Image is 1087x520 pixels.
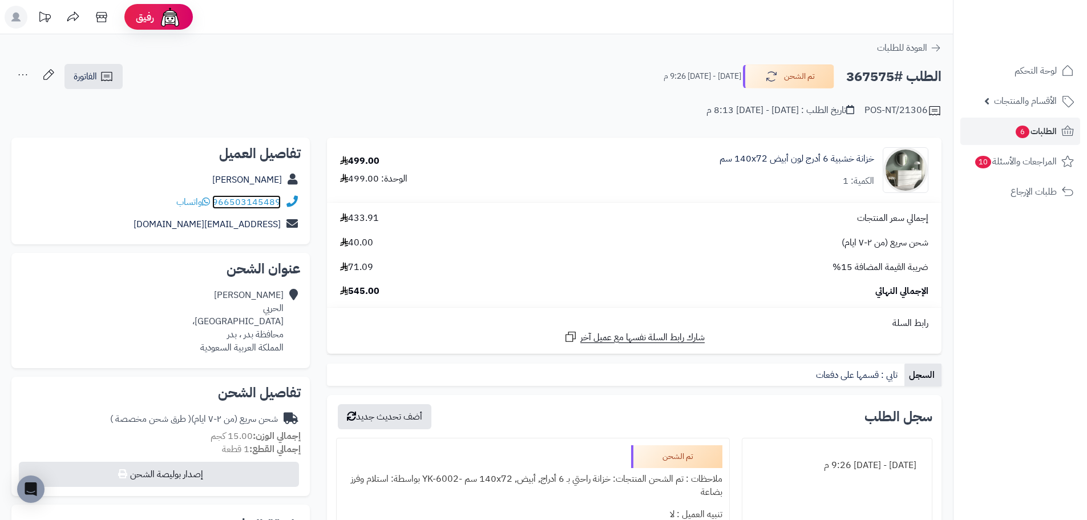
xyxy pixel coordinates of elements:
[846,65,941,88] h2: الطلب #367575
[253,429,301,443] strong: إجمالي الوزن:
[192,289,284,354] div: [PERSON_NAME] الحربي [GEOGRAPHIC_DATA]، محافظة بدر ، بدر المملكة العربية السعودية
[340,172,407,186] div: الوحدة: 499.00
[340,285,379,298] span: 545.00
[338,404,431,429] button: أضف تحديث جديد
[883,147,928,193] img: 1746709299-1702541934053-68567865785768-1000x1000-90x90.jpg
[877,41,927,55] span: العودة للطلبات
[864,410,932,424] h3: سجل الطلب
[340,212,379,225] span: 433.91
[340,261,373,274] span: 71.09
[1016,126,1029,138] span: 6
[159,6,181,29] img: ai-face.png
[1009,31,1076,55] img: logo-2.png
[340,155,379,168] div: 499.00
[857,212,928,225] span: إجمالي سعر المنتجات
[110,413,278,426] div: شحن سريع (من ٢-٧ ايام)
[1015,63,1057,79] span: لوحة التحكم
[30,6,59,31] a: تحديثات المنصة
[875,285,928,298] span: الإجمالي النهائي
[21,147,301,160] h2: تفاصيل العميل
[21,262,301,276] h2: عنوان الشحن
[134,217,281,231] a: [EMAIL_ADDRESS][DOMAIN_NAME]
[864,104,941,118] div: POS-NT/21306
[833,261,928,274] span: ضريبة القيمة المضافة 15%
[664,71,741,82] small: [DATE] - [DATE] 9:26 م
[975,156,991,168] span: 10
[19,462,299,487] button: إصدار بوليصة الشحن
[842,236,928,249] span: شحن سريع (من ٢-٧ ايام)
[720,152,874,166] a: خزانة خشبية 6 أدرج لون أبيض 140x72 سم
[212,173,282,187] a: [PERSON_NAME]
[974,154,1057,170] span: المراجعات والأسئلة
[344,468,722,503] div: ملاحظات : تم الشحن المنتجات: خزانة راحتي بـ 6 أدراج, أبيض, ‎140x72 سم‏ -YK-6002 بواسطة: استلام وف...
[332,317,937,330] div: رابط السلة
[17,475,45,503] div: Open Intercom Messenger
[960,118,1080,145] a: الطلبات6
[1011,184,1057,200] span: طلبات الإرجاع
[64,64,123,89] a: الفاتورة
[176,195,210,209] a: واتساب
[212,195,281,209] a: 966503145489
[843,175,874,188] div: الكمية: 1
[211,429,301,443] small: 15.00 كجم
[249,442,301,456] strong: إجمالي القطع:
[877,41,941,55] a: العودة للطلبات
[706,104,854,117] div: تاريخ الطلب : [DATE] - [DATE] 8:13 م
[340,236,373,249] span: 40.00
[749,454,925,477] div: [DATE] - [DATE] 9:26 م
[580,331,705,344] span: شارك رابط السلة نفسها مع عميل آخر
[1015,123,1057,139] span: الطلبات
[21,386,301,400] h2: تفاصيل الشحن
[811,364,904,386] a: تابي : قسمها على دفعات
[222,442,301,456] small: 1 قطعة
[904,364,941,386] a: السجل
[994,93,1057,109] span: الأقسام والمنتجات
[960,57,1080,84] a: لوحة التحكم
[136,10,154,24] span: رفيق
[960,148,1080,175] a: المراجعات والأسئلة10
[743,65,834,88] button: تم الشحن
[564,330,705,344] a: شارك رابط السلة نفسها مع عميل آخر
[110,412,191,426] span: ( طرق شحن مخصصة )
[74,70,97,83] span: الفاتورة
[960,178,1080,205] a: طلبات الإرجاع
[631,445,722,468] div: تم الشحن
